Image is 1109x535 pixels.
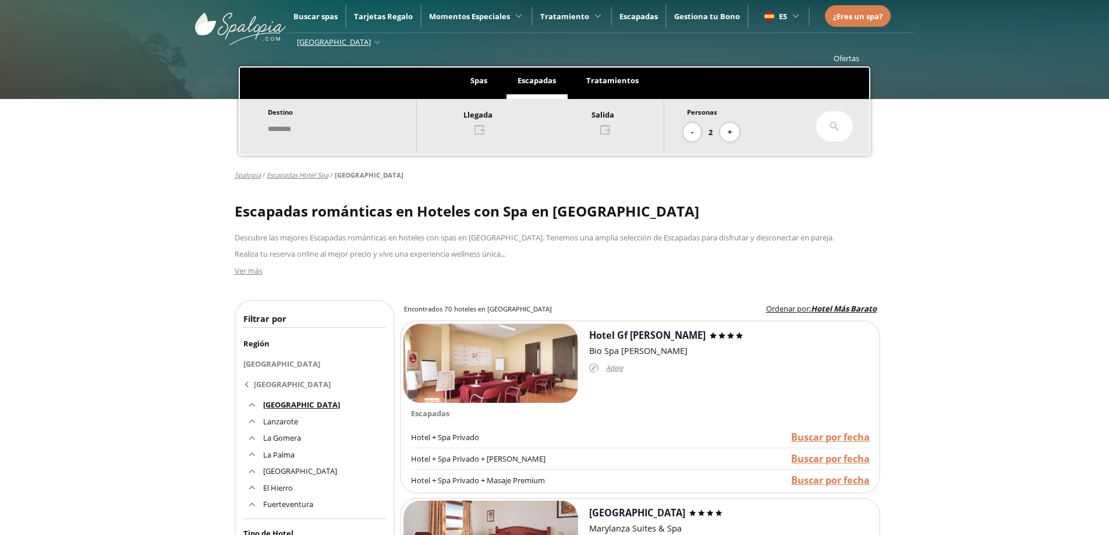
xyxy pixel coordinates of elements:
span: Filtrar por [243,313,286,324]
div: Hotel + Spa Privado [411,427,594,449]
button: Ver más [235,264,263,277]
a: Gestiona tu Bono [674,11,740,22]
span: Escapadas [518,75,556,86]
span: Hotel Más Barato [811,303,877,314]
button: - [683,123,701,142]
a: Buscar por fecha [791,452,870,466]
span: [GEOGRAPHIC_DATA] [589,506,685,519]
span: Personas [687,108,717,116]
span: Adeje [606,362,623,375]
span: Descubre las mejores Escapadas románticas en hoteles con spas en [GEOGRAPHIC_DATA]. Tenemos una a... [235,232,834,243]
a: [GEOGRAPHIC_DATA] [335,171,403,179]
a: Tarjetas Regalo [354,11,413,22]
a: Escapadas [619,11,658,22]
a: El Hierro [263,483,293,493]
a: Buscar por fecha [791,474,870,487]
span: Realiza tu reserva online al mejor precio y vive una experiencia wellness única. [235,249,502,259]
div: [GEOGRAPHIC_DATA] [254,376,331,393]
span: Hotel Gf [PERSON_NAME] [589,329,706,342]
img: ImgLogoSpalopia.BvClDcEz.svg [195,1,286,45]
div: Hotel + Spa Privado + Masaje Premium [411,470,594,491]
span: / [330,171,332,180]
a: La Palma [263,449,295,460]
a: Buscar por fecha [791,431,870,444]
div: Hotel + Spa Privado + [PERSON_NAME] [411,448,594,470]
a: Buscar spas [293,11,338,22]
a: Ofertas [834,53,859,63]
span: Ordenar por [766,303,809,314]
div: Marylanza Suites & Spa [589,522,877,535]
span: Ver más [235,265,263,276]
button: + [720,123,739,142]
span: [GEOGRAPHIC_DATA] [263,399,340,410]
label: : [766,303,877,315]
a: ¿Eres un spa? [833,10,883,23]
span: ¿Eres un spa? [833,11,883,22]
span: Spas [470,75,487,86]
span: Región [243,338,270,349]
span: .. [502,249,506,259]
a: Fuerteventura [263,499,313,509]
span: 2 [708,126,713,139]
p: [GEOGRAPHIC_DATA] [243,357,386,370]
span: Destino [268,108,293,116]
span: Escapadas [411,408,449,419]
a: [GEOGRAPHIC_DATA] [243,374,386,395]
div: Bio Spa [PERSON_NAME] [589,344,877,357]
h2: Encontrados 70 hoteles en [GEOGRAPHIC_DATA] [404,304,552,314]
a: Lanzarote [263,416,298,427]
span: Buscar por fecha [791,452,870,465]
a: Spalopia [235,171,261,179]
a: La Gomera [263,433,301,443]
div: Escapadas románticas en Hoteles con Spa en [GEOGRAPHIC_DATA] [235,195,875,227]
a: escapadas hotel spa [267,171,328,179]
a: [GEOGRAPHIC_DATA] [263,466,337,476]
span: / [263,171,265,180]
span: Tratamientos [586,75,639,86]
span: [GEOGRAPHIC_DATA] [297,37,371,47]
